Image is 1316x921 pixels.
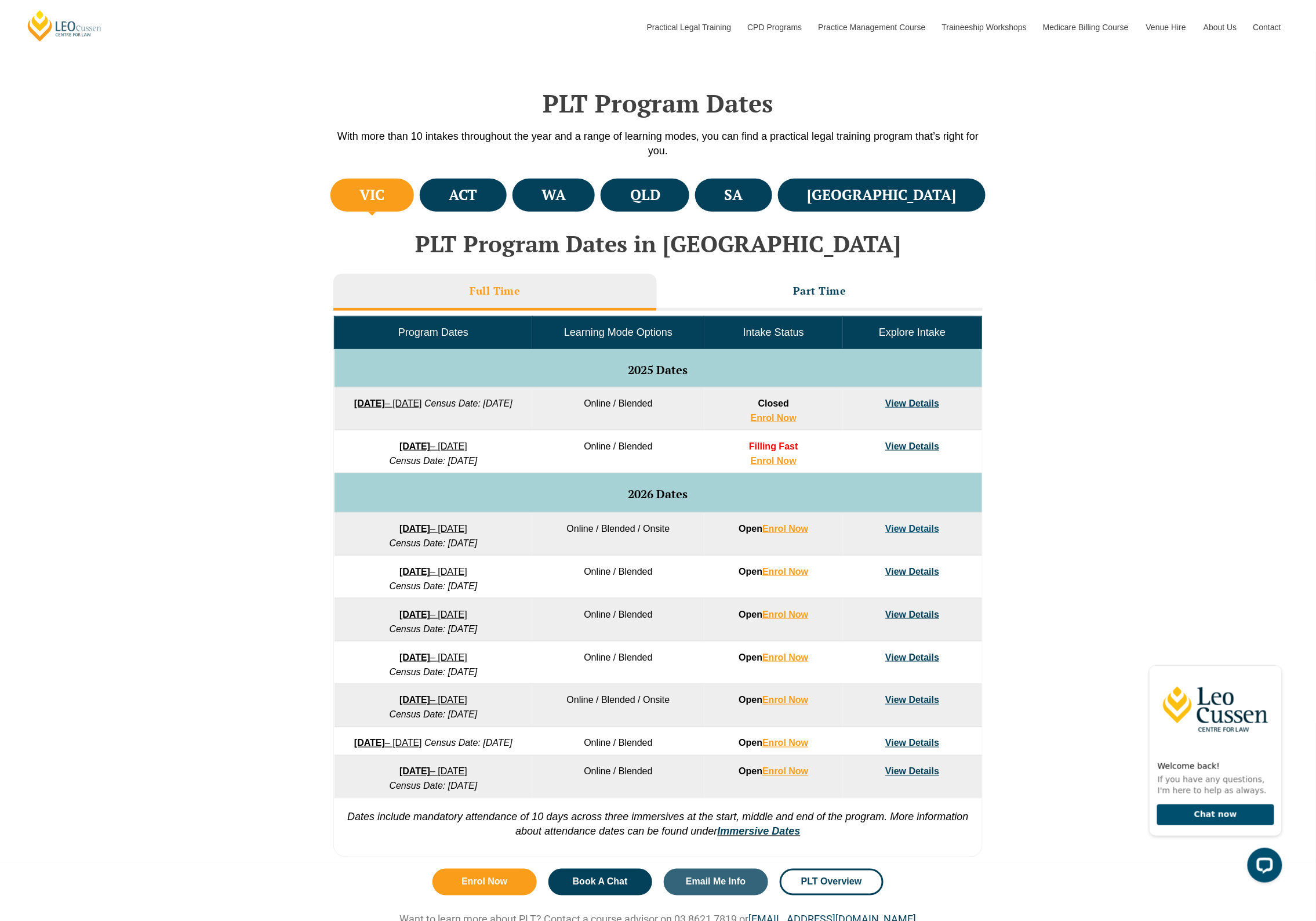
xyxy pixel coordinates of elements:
[399,652,430,662] strong: [DATE]
[628,486,688,502] span: 2026 Dates
[739,2,809,52] a: CPD Programs
[354,738,422,748] a: [DATE]– [DATE]
[390,456,478,466] em: Census Date: [DATE]
[390,667,478,677] em: Census Date: [DATE]
[762,567,808,576] a: Enrol Now
[793,284,846,298] h3: Part Time
[879,327,946,338] span: Explore Intake
[399,524,430,534] strong: [DATE]
[780,869,884,895] a: PLT Overview
[449,186,477,205] h4: ACT
[564,327,672,338] span: Learning Mode Options
[399,567,430,576] strong: [DATE]
[532,387,704,430] td: Online / Blended
[390,710,478,720] em: Census Date: [DATE]
[354,398,385,408] strong: [DATE]
[354,738,385,748] strong: [DATE]
[532,599,704,641] td: Online / Blended
[808,186,957,205] h4: [GEOGRAPHIC_DATA]
[739,652,808,662] strong: Open
[399,567,467,576] a: [DATE]– [DATE]
[399,695,467,705] a: [DATE]– [DATE]
[573,878,628,887] span: Book A Chat
[399,441,430,451] strong: [DATE]
[541,186,566,205] h4: WA
[359,186,384,205] h4: VIC
[885,398,939,408] a: View Details
[885,695,939,705] a: View Details
[399,441,467,451] a: [DATE]– [DATE]
[718,826,801,837] a: Immersive Dates
[328,129,988,158] p: With more than 10 intakes throughout the year and a range of learning modes, you can find a pract...
[739,695,808,705] strong: Open
[739,767,808,777] strong: Open
[1137,2,1195,52] a: Venue Hire
[354,398,422,408] a: [DATE]– [DATE]
[638,2,739,52] a: Practical Legal Training
[470,284,521,298] h3: Full Time
[432,869,537,895] a: Enrol Now
[762,767,808,777] a: Enrol Now
[885,567,939,576] a: View Details
[399,695,430,705] strong: [DATE]
[725,186,743,205] h4: SA
[532,727,704,756] td: Online / Blended
[762,695,808,705] a: Enrol Now
[390,581,478,591] em: Census Date: [DATE]
[664,869,768,895] a: Email Me Info
[885,524,939,534] a: View Details
[762,652,808,662] a: Enrol Now
[424,738,512,748] em: Census Date: [DATE]
[532,641,704,684] td: Online / Blended
[532,556,704,599] td: Online / Blended
[399,767,467,777] a: [DATE]– [DATE]
[885,767,939,777] a: View Details
[532,684,704,727] td: Online / Blended / Onsite
[885,610,939,619] a: View Details
[762,524,808,534] a: Enrol Now
[801,878,862,887] span: PLT Overview
[751,456,797,466] a: Enrol Now
[390,781,478,791] em: Census Date: [DATE]
[739,610,808,619] strong: Open
[548,869,653,895] a: Book A Chat
[1245,2,1290,52] a: Contact
[630,186,660,205] h4: QLD
[933,2,1034,52] a: Traineeship Workshops
[743,327,804,338] span: Intake Status
[885,652,939,662] a: View Details
[1140,644,1287,892] iframe: LiveChat chat widget
[390,624,478,634] em: Census Date: [DATE]
[399,524,467,534] a: [DATE]– [DATE]
[885,441,939,451] a: View Details
[424,398,512,408] em: Census Date: [DATE]
[532,513,704,556] td: Online / Blended / Onsite
[751,413,797,423] a: Enrol Now
[390,538,478,548] em: Census Date: [DATE]
[1195,2,1245,52] a: About Us
[399,610,467,619] a: [DATE]– [DATE]
[628,362,688,378] span: 2025 Dates
[461,878,507,887] span: Enrol Now
[810,2,933,52] a: Practice Management Course
[26,9,103,42] a: [PERSON_NAME] Centre for Law
[532,756,704,799] td: Online / Blended
[399,767,430,777] strong: [DATE]
[328,89,988,118] h2: PLT Program Dates
[686,878,746,887] span: Email Me Info
[1034,2,1137,52] a: Medicare Billing Course
[328,231,988,256] h2: PLT Program Dates in [GEOGRAPHIC_DATA]
[762,738,808,748] a: Enrol Now
[739,567,808,576] strong: Open
[399,652,467,662] a: [DATE]– [DATE]
[398,327,468,338] span: Program Dates
[758,398,789,408] span: Closed
[347,811,969,837] em: Dates include mandatory attendance of 10 days across three immersives at the start, middle and en...
[749,441,798,451] span: Filling Fast
[762,610,808,619] a: Enrol Now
